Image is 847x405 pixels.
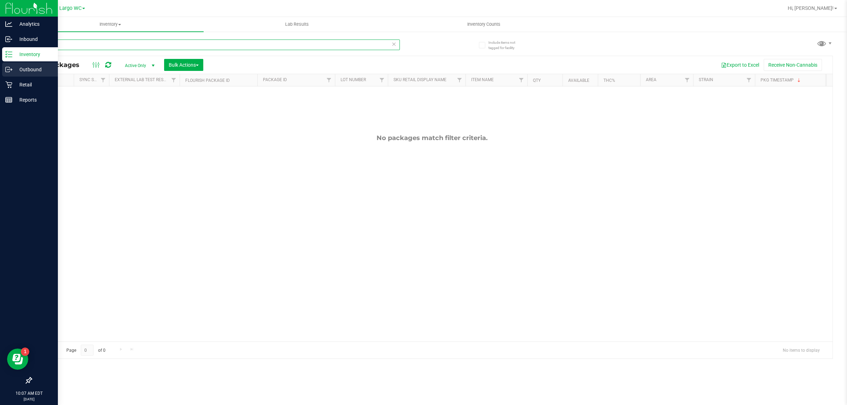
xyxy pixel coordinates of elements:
a: Filter [516,74,527,86]
a: Filter [323,74,335,86]
div: No packages match filter criteria. [31,134,833,142]
p: Inventory [12,50,55,59]
p: Reports [12,96,55,104]
span: Largo WC [59,5,82,11]
a: Filter [454,74,465,86]
a: Filter [743,74,755,86]
p: [DATE] [3,397,55,402]
a: Filter [168,74,180,86]
p: 10:07 AM EDT [3,390,55,397]
a: THC% [603,78,615,83]
a: Package ID [263,77,287,82]
inline-svg: Retail [5,81,12,88]
a: Pkg Timestamp [761,78,802,83]
a: Qty [533,78,541,83]
a: Filter [97,74,109,86]
span: Bulk Actions [169,62,199,68]
inline-svg: Analytics [5,20,12,28]
a: Sync Status [79,77,107,82]
span: Include items not tagged for facility [488,40,524,50]
p: Retail [12,80,55,89]
span: Hi, [PERSON_NAME]! [788,5,834,11]
inline-svg: Reports [5,96,12,103]
input: Search Package ID, Item Name, SKU, Lot or Part Number... [31,40,400,50]
a: Lot Number [341,77,366,82]
a: Filter [681,74,693,86]
button: Receive Non-Cannabis [764,59,822,71]
a: Lab Results [204,17,390,32]
a: Item Name [471,77,494,82]
a: External Lab Test Result [115,77,170,82]
p: Outbound [12,65,55,74]
a: Filter [376,74,388,86]
a: Inventory [17,17,204,32]
button: Bulk Actions [164,59,203,71]
span: Inventory [17,21,204,28]
span: Inventory Counts [458,21,510,28]
p: Analytics [12,20,55,28]
a: Inventory Counts [390,17,577,32]
a: Flourish Package ID [185,78,230,83]
span: All Packages [37,61,86,69]
inline-svg: Outbound [5,66,12,73]
iframe: Resource center [7,349,28,370]
button: Export to Excel [716,59,764,71]
span: No items to display [777,345,825,355]
span: Lab Results [276,21,318,28]
a: Area [646,77,656,82]
a: Strain [699,77,713,82]
p: Inbound [12,35,55,43]
a: Available [568,78,589,83]
inline-svg: Inbound [5,36,12,43]
span: Page of 0 [60,345,111,356]
inline-svg: Inventory [5,51,12,58]
a: Sku Retail Display Name [394,77,446,82]
iframe: Resource center unread badge [21,347,29,356]
span: Clear [391,40,396,49]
